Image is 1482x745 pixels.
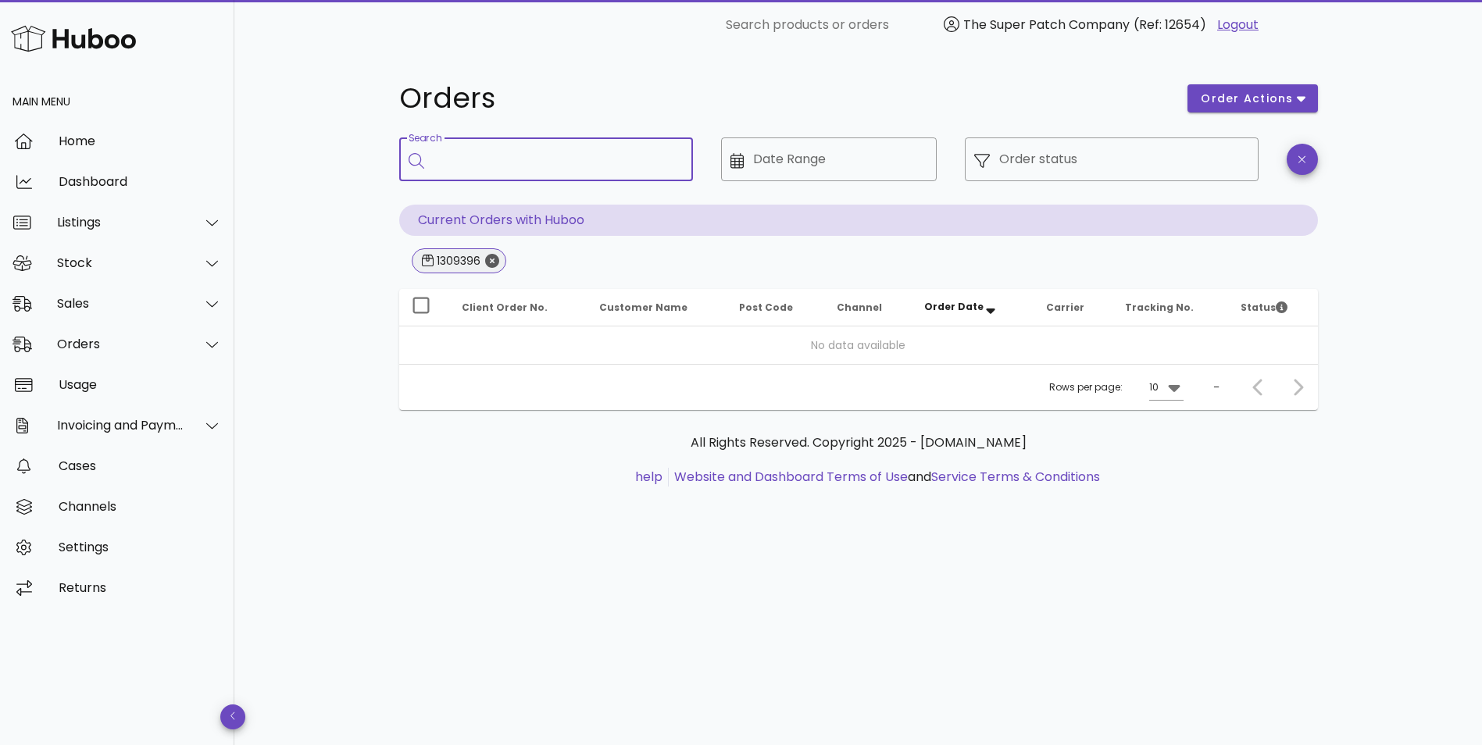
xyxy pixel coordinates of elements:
div: 1309396 [434,253,480,269]
div: 10 [1149,380,1159,394]
span: order actions [1200,91,1294,107]
th: Customer Name [587,289,727,326]
span: Tracking No. [1125,301,1194,314]
div: Stock [57,255,184,270]
a: Service Terms & Conditions [931,468,1100,486]
div: 10Rows per page: [1149,375,1184,400]
span: Order Date [924,300,984,313]
th: Channel [824,289,912,326]
span: Client Order No. [462,301,548,314]
a: Website and Dashboard Terms of Use [674,468,908,486]
div: Sales [57,296,184,311]
p: Current Orders with Huboo [399,205,1318,236]
div: Listings [57,215,184,230]
span: Carrier [1046,301,1084,314]
div: Invoicing and Payments [57,418,184,433]
span: Customer Name [599,301,687,314]
div: Rows per page: [1049,365,1184,410]
img: Huboo Logo [11,22,136,55]
span: Post Code [739,301,793,314]
th: Status [1228,289,1317,326]
th: Post Code [727,289,824,326]
div: Cases [59,458,222,473]
th: Carrier [1034,289,1112,326]
button: Close [485,254,499,268]
span: The Super Patch Company [963,16,1130,34]
button: order actions [1187,84,1317,112]
label: Search [409,133,441,144]
span: Status [1241,301,1287,314]
div: Usage [59,377,222,392]
th: Client Order No. [449,289,587,326]
a: Logout [1217,16,1259,34]
span: (Ref: 12654) [1134,16,1206,34]
div: Returns [59,580,222,595]
div: Channels [59,499,222,514]
li: and [669,468,1100,487]
span: Channel [837,301,882,314]
div: Dashboard [59,174,222,189]
div: Home [59,134,222,148]
div: – [1213,380,1220,394]
p: All Rights Reserved. Copyright 2025 - [DOMAIN_NAME] [412,433,1305,452]
th: Tracking No. [1112,289,1229,326]
h1: Orders [399,84,1170,112]
td: No data available [399,326,1318,364]
div: Settings [59,540,222,554]
div: Orders [57,337,184,351]
a: help [635,468,662,486]
th: Order Date: Sorted descending. Activate to remove sorting. [912,289,1034,326]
